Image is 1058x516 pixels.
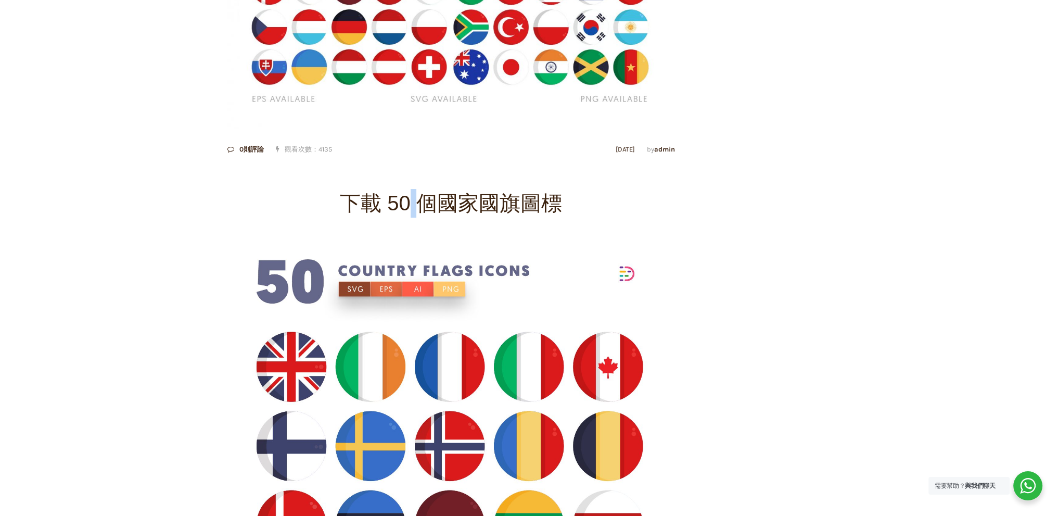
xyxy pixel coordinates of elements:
[654,145,675,153] a: admin
[616,145,635,153] a: [DATE]
[239,145,264,153] font: 0則評論
[935,482,965,489] font: 需要幫助？
[647,145,654,153] font: by
[227,145,264,153] a: 0則評論
[340,192,562,215] font: 下載 50 個國家國旗圖標
[965,482,995,489] font: 與我們聊天
[285,145,332,153] font: 觀看次數：4135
